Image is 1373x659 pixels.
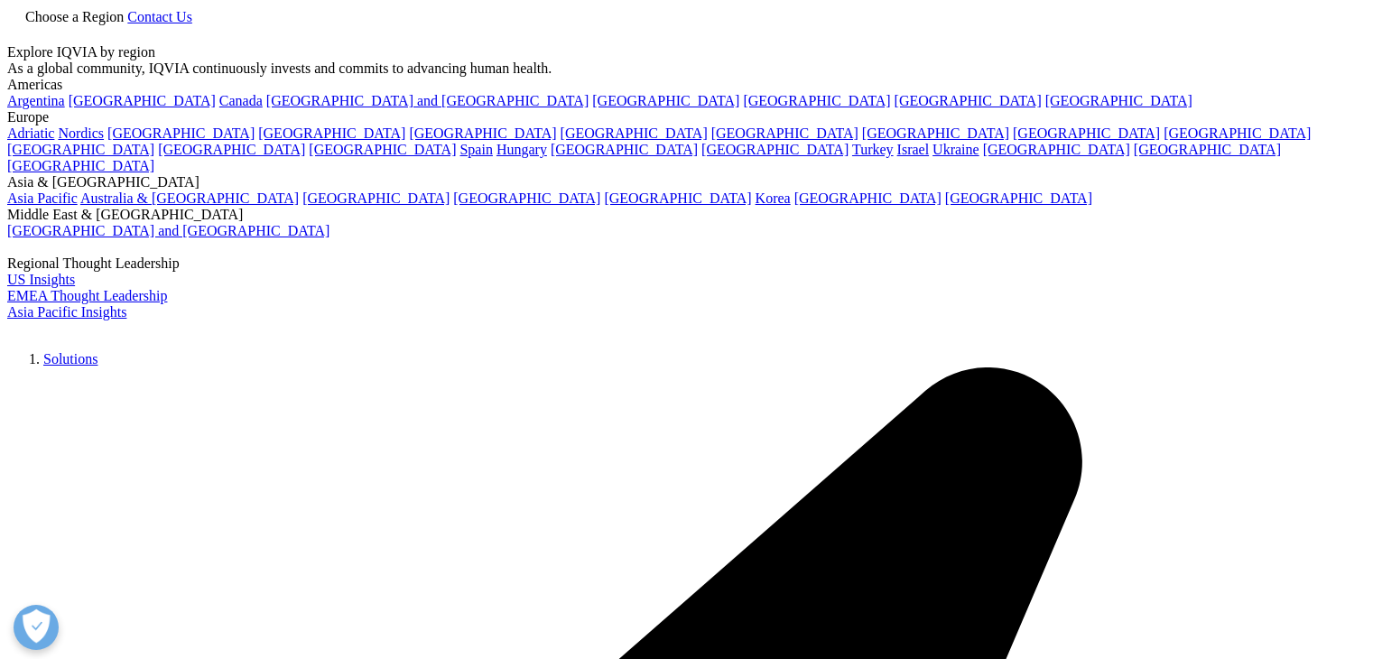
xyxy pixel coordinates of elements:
a: [GEOGRAPHIC_DATA] [1164,125,1311,141]
a: [GEOGRAPHIC_DATA] [604,190,751,206]
a: Argentina [7,93,65,108]
a: Canada [219,93,263,108]
a: [GEOGRAPHIC_DATA] [69,93,216,108]
a: Asia Pacific [7,190,78,206]
a: [GEOGRAPHIC_DATA] [7,142,154,157]
a: [GEOGRAPHIC_DATA] [258,125,405,141]
a: [GEOGRAPHIC_DATA] [551,142,698,157]
a: Asia Pacific Insights [7,304,126,320]
a: Solutions [43,351,97,367]
a: [GEOGRAPHIC_DATA] [743,93,890,108]
button: Open Preferences [14,605,59,650]
a: [GEOGRAPHIC_DATA] [862,125,1009,141]
a: [GEOGRAPHIC_DATA] [158,142,305,157]
a: [GEOGRAPHIC_DATA] [983,142,1130,157]
a: Korea [756,190,791,206]
img: IQVIA Healthcare Information Technology and Pharma Clinical Research Company [7,320,510,337]
span: Choose a Region [25,9,124,24]
a: [GEOGRAPHIC_DATA] [945,190,1092,206]
a: Israel [897,142,930,157]
a: [GEOGRAPHIC_DATA] [7,158,154,173]
a: US Insights [7,272,75,287]
a: [GEOGRAPHIC_DATA] [302,190,450,206]
a: [GEOGRAPHIC_DATA] [1045,93,1192,108]
a: [GEOGRAPHIC_DATA] [561,125,708,141]
a: [GEOGRAPHIC_DATA] [895,93,1042,108]
a: Australia & [GEOGRAPHIC_DATA] [80,190,299,206]
a: Nordics [58,125,104,141]
a: Ukraine [932,142,979,157]
a: EMEA Thought Leadership [7,288,167,303]
a: [GEOGRAPHIC_DATA] [701,142,849,157]
a: [GEOGRAPHIC_DATA] [592,93,739,108]
a: [GEOGRAPHIC_DATA] and [GEOGRAPHIC_DATA] [266,93,589,108]
div: Middle East & [GEOGRAPHIC_DATA] [7,207,1366,223]
a: Adriatic [7,125,54,141]
a: [GEOGRAPHIC_DATA] [711,125,858,141]
div: Europe [7,109,1366,125]
a: [GEOGRAPHIC_DATA] [1013,125,1160,141]
a: Contact Us [127,9,192,24]
div: Regional Thought Leadership [7,255,1366,272]
a: [GEOGRAPHIC_DATA] [309,142,456,157]
a: Hungary [496,142,547,157]
a: Turkey [852,142,894,157]
a: Spain [459,142,492,157]
a: [GEOGRAPHIC_DATA] and [GEOGRAPHIC_DATA] [7,223,329,238]
div: Explore IQVIA by region [7,44,1366,60]
div: As a global community, IQVIA continuously invests and commits to advancing human health. [7,60,1366,77]
div: Americas [7,77,1366,93]
a: [GEOGRAPHIC_DATA] [453,190,600,206]
a: [GEOGRAPHIC_DATA] [794,190,942,206]
a: [GEOGRAPHIC_DATA] [1134,142,1281,157]
div: Asia & [GEOGRAPHIC_DATA] [7,174,1366,190]
a: [GEOGRAPHIC_DATA] [409,125,556,141]
a: [GEOGRAPHIC_DATA] [107,125,255,141]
